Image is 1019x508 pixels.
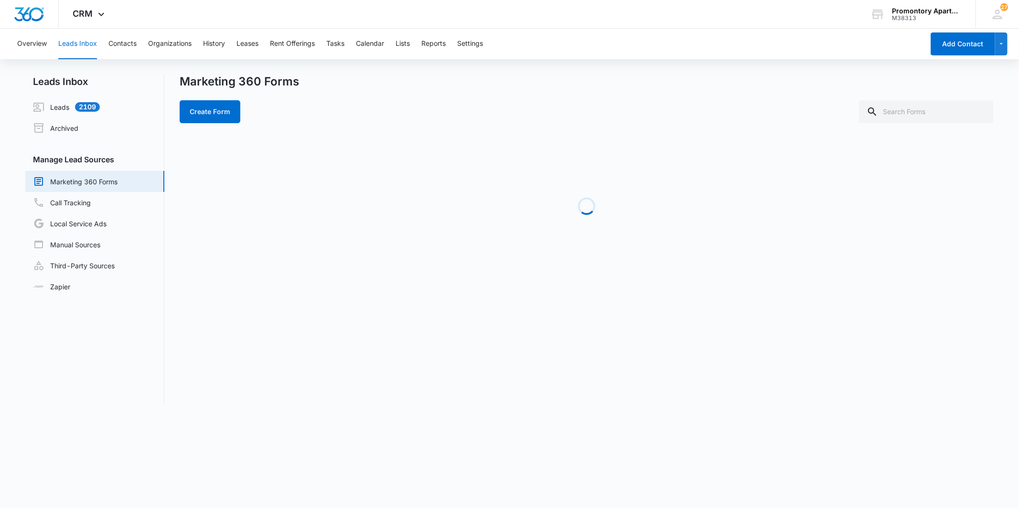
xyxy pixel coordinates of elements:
button: Rent Offerings [270,29,315,59]
a: Learn More [86,59,135,73]
button: Contacts [108,29,137,59]
h1: Marketing 360 Forms [180,74,299,89]
div: notifications count [1000,3,1008,11]
button: Leads Inbox [58,29,97,59]
h3: Manage Lead Sources [25,154,164,165]
button: Reports [421,29,446,59]
button: History [203,29,225,59]
a: Call Tracking [33,197,91,208]
a: Hide these tips [16,63,53,70]
button: Organizations [148,29,192,59]
input: Search Forms [859,100,994,123]
button: Lists [396,29,410,59]
button: Settings [457,29,483,59]
a: Archived [33,122,78,134]
h2: Leads Inbox [25,74,164,89]
span: ⊘ [16,63,20,70]
button: Create Form [180,100,240,123]
button: Overview [17,29,47,59]
span: 27 [1000,3,1008,11]
button: Add Contact [931,32,995,55]
a: Zapier [33,282,70,292]
button: Calendar [356,29,384,59]
button: Leases [236,29,258,59]
a: Leads2109 [33,101,100,113]
a: Third-Party Sources [33,260,115,271]
div: account id [892,15,962,21]
span: CRM [73,9,93,19]
h3: Set up more lead sources [16,7,135,20]
a: Marketing 360 Forms [33,176,118,187]
button: Tasks [326,29,344,59]
div: account name [892,7,962,15]
p: You can now set up manual and third-party lead sources, right from the Leads Inbox. [16,24,135,56]
a: Manual Sources [33,239,100,250]
a: Local Service Ads [33,218,107,229]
